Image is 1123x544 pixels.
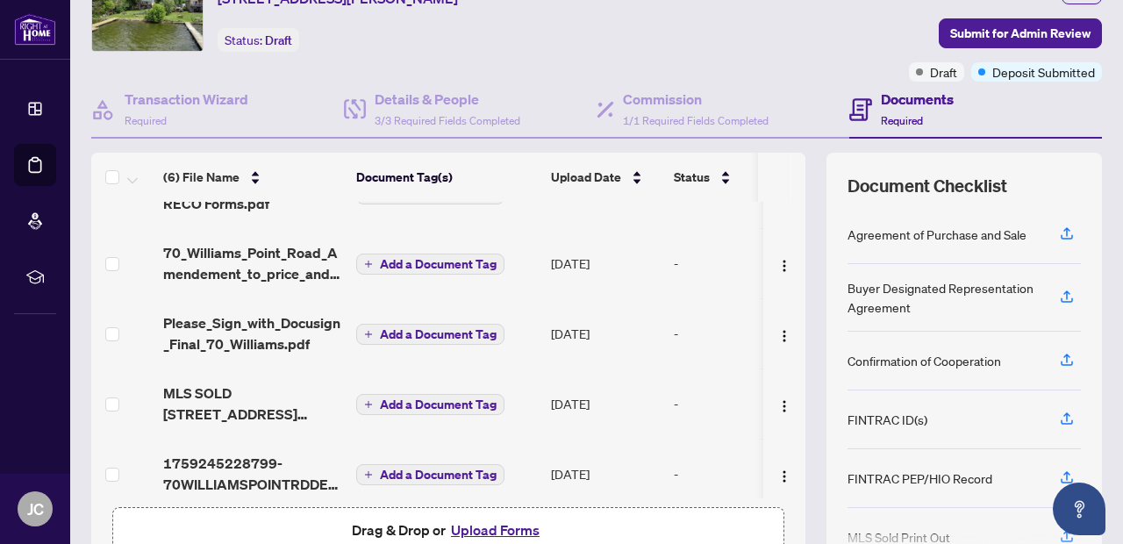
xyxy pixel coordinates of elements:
span: (6) File Name [163,168,240,187]
span: JC [27,497,44,521]
h4: Commission [623,89,769,110]
div: - [674,324,809,343]
td: [DATE] [544,439,667,509]
button: Open asap [1053,483,1105,535]
span: Add a Document Tag [380,328,497,340]
span: Add a Document Tag [380,398,497,411]
div: - [674,394,809,413]
span: Document Checklist [848,174,1007,198]
span: MLS SOLD [STREET_ADDRESS][PERSON_NAME] _ REALM.pdf [163,383,342,425]
th: Document Tag(s) [349,153,544,202]
span: Add a Document Tag [380,258,497,270]
span: Upload Date [551,168,621,187]
span: Draft [265,32,292,48]
h4: Details & People [375,89,520,110]
img: Logo [777,399,791,413]
button: Logo [770,460,798,488]
span: plus [364,330,373,339]
span: Status [674,168,710,187]
div: Confirmation of Cooperation [848,351,1001,370]
span: Drag & Drop or [352,519,545,541]
td: [DATE] [544,228,667,298]
div: FINTRAC PEP/HIO Record [848,469,992,488]
span: 70_Williams_Point_Road_Amendement_to_price_and_removing_condition accepted.pdf [163,242,342,284]
th: Upload Date [544,153,667,202]
th: (6) File Name [156,153,349,202]
button: Add a Document Tag [356,254,504,275]
button: Upload Forms [446,519,545,541]
button: Add a Document Tag [356,324,504,345]
button: Add a Document Tag [356,394,504,415]
td: [DATE] [544,369,667,439]
button: Add a Document Tag [356,463,504,486]
img: Logo [777,469,791,483]
button: Logo [770,249,798,277]
span: Deposit Submitted [992,62,1095,82]
div: Buyer Designated Representation Agreement [848,278,1039,317]
img: logo [14,13,56,46]
span: plus [364,400,373,409]
h4: Documents [881,89,954,110]
span: 1759245228799-70WILLIAMSPOINTRDDEPOSITRECEIPT.pdf [163,453,342,495]
span: plus [364,260,373,268]
span: Add a Document Tag [380,469,497,481]
button: Logo [770,319,798,347]
button: Logo [770,390,798,418]
button: Add a Document Tag [356,393,504,416]
button: Add a Document Tag [356,323,504,346]
span: Submit for Admin Review [950,19,1091,47]
img: Logo [777,329,791,343]
img: Logo [777,259,791,273]
div: - [674,464,809,483]
div: Status: [218,28,299,52]
div: - [674,254,809,273]
h4: Transaction Wizard [125,89,248,110]
button: Add a Document Tag [356,253,504,276]
div: FINTRAC ID(s) [848,410,927,429]
button: Submit for Admin Review [939,18,1102,48]
span: 1/1 Required Fields Completed [623,114,769,127]
span: 3/3 Required Fields Completed [375,114,520,127]
div: Agreement of Purchase and Sale [848,225,1026,244]
span: Please_Sign_with_Docusign_Final_70_Williams.pdf [163,312,342,354]
th: Status [667,153,816,202]
td: [DATE] [544,298,667,369]
span: Draft [930,62,957,82]
span: Required [881,114,923,127]
span: Required [125,114,167,127]
button: Add a Document Tag [356,464,504,485]
span: plus [364,470,373,479]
